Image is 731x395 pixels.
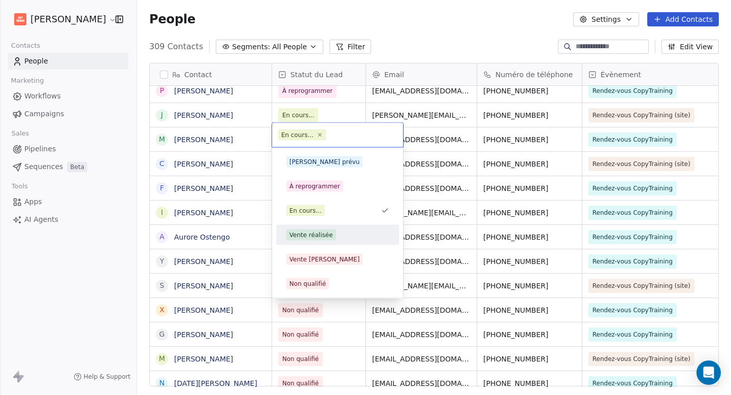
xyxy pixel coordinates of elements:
[289,157,359,167] div: [PERSON_NAME] prévu
[289,231,333,240] div: Vente réalisée
[281,130,314,140] div: En cours...
[289,182,340,191] div: À reprogrammer
[289,279,326,288] div: Non qualifié
[276,152,399,294] div: Suggestions
[289,206,322,215] div: En cours...
[289,255,359,264] div: Vente [PERSON_NAME]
